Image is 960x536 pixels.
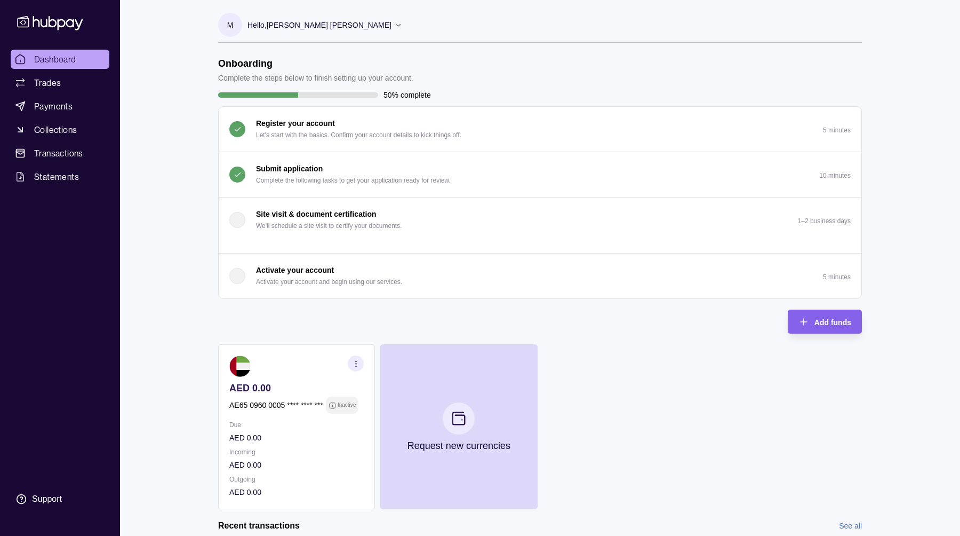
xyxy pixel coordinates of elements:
[256,264,334,276] p: Activate your account
[229,459,364,471] p: AED 0.00
[823,127,851,134] p: 5 minutes
[229,486,364,498] p: AED 0.00
[32,493,62,505] div: Support
[819,172,851,179] p: 10 minutes
[11,144,109,163] a: Transactions
[229,432,364,444] p: AED 0.00
[11,488,109,510] a: Support
[219,152,861,197] button: Submit application Complete the following tasks to get your application ready for review.10 minutes
[256,220,402,232] p: We'll schedule a site visit to certify your documents.
[256,129,461,141] p: Let's start with the basics. Confirm your account details to kick things off.
[219,107,861,152] button: Register your account Let's start with the basics. Confirm your account details to kick things of...
[11,73,109,92] a: Trades
[227,19,234,31] p: M
[11,97,109,116] a: Payments
[11,167,109,186] a: Statements
[11,120,109,139] a: Collections
[256,208,377,220] p: Site visit & document certification
[839,520,862,532] a: See all
[34,53,76,66] span: Dashboard
[34,123,77,136] span: Collections
[219,242,861,253] div: Site visit & document certification We'll schedule a site visit to certify your documents.1–2 bus...
[34,170,79,183] span: Statements
[407,440,510,452] p: Request new currencies
[823,273,851,281] p: 5 minutes
[256,117,335,129] p: Register your account
[34,76,61,89] span: Trades
[229,382,364,394] p: AED 0.00
[247,19,391,31] p: Hello, [PERSON_NAME] [PERSON_NAME]
[34,100,73,113] span: Payments
[219,198,861,242] button: Site visit & document certification We'll schedule a site visit to certify your documents.1–2 bus...
[229,474,364,485] p: Outgoing
[383,89,431,101] p: 50% complete
[11,50,109,69] a: Dashboard
[218,58,413,69] h1: Onboarding
[229,356,251,377] img: ae
[798,217,851,225] p: 1–2 business days
[219,254,861,298] button: Activate your account Activate your account and begin using our services.5 minutes
[814,318,851,327] span: Add funds
[256,163,323,175] p: Submit application
[34,147,83,160] span: Transactions
[229,419,364,431] p: Due
[256,175,451,186] p: Complete the following tasks to get your application ready for review.
[256,276,402,288] p: Activate your account and begin using our services.
[218,520,300,532] h2: Recent transactions
[380,344,537,509] button: Request new currencies
[218,72,413,84] p: Complete the steps below to finish setting up your account.
[788,310,862,334] button: Add funds
[229,446,364,458] p: Incoming
[338,399,356,411] p: Inactive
